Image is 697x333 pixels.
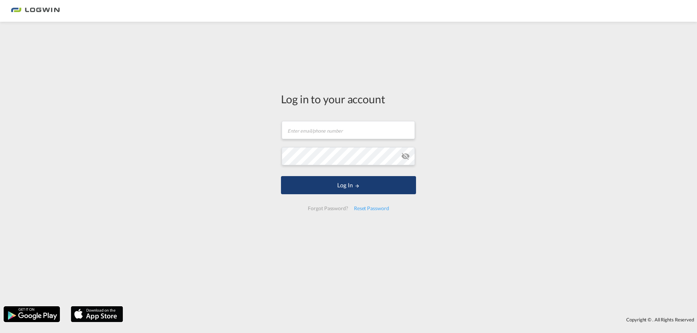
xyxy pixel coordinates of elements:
md-icon: icon-eye-off [401,152,410,161]
input: Enter email/phone number [282,121,415,139]
button: LOGIN [281,176,416,194]
div: Log in to your account [281,91,416,107]
img: google.png [3,305,61,323]
div: Reset Password [351,202,392,215]
div: Copyright © . All Rights Reserved [127,313,697,326]
div: Forgot Password? [305,202,351,215]
img: bc73a0e0d8c111efacd525e4c8ad7d32.png [11,3,60,19]
img: apple.png [70,305,124,323]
